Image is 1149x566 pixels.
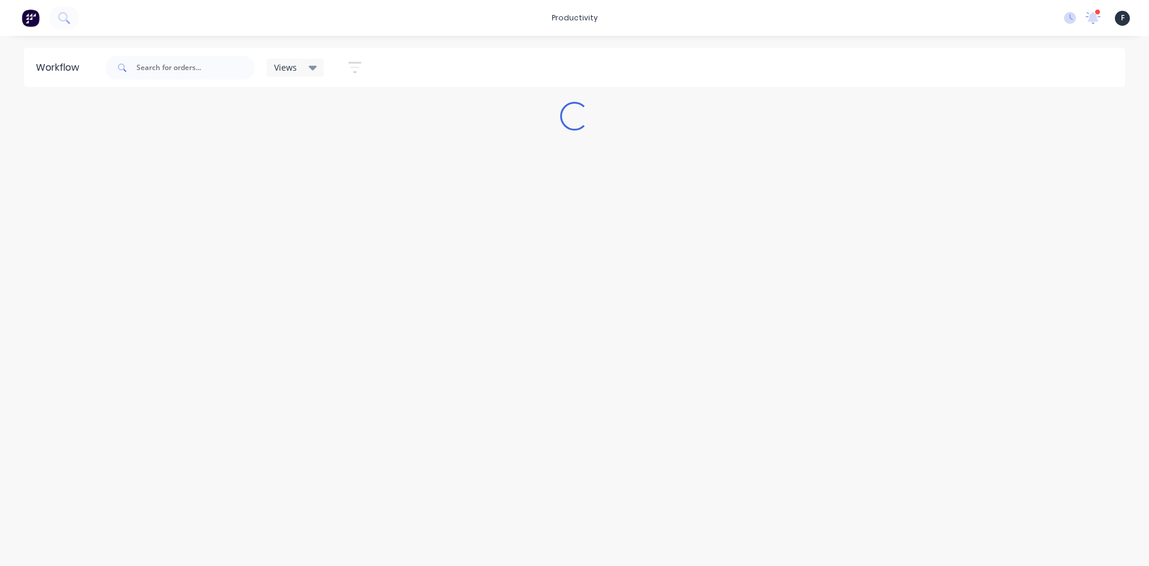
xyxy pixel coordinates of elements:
div: productivity [546,9,604,27]
img: Factory [22,9,39,27]
div: Workflow [36,60,85,75]
span: F [1121,13,1124,23]
input: Search for orders... [136,56,255,80]
span: Views [274,61,297,74]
